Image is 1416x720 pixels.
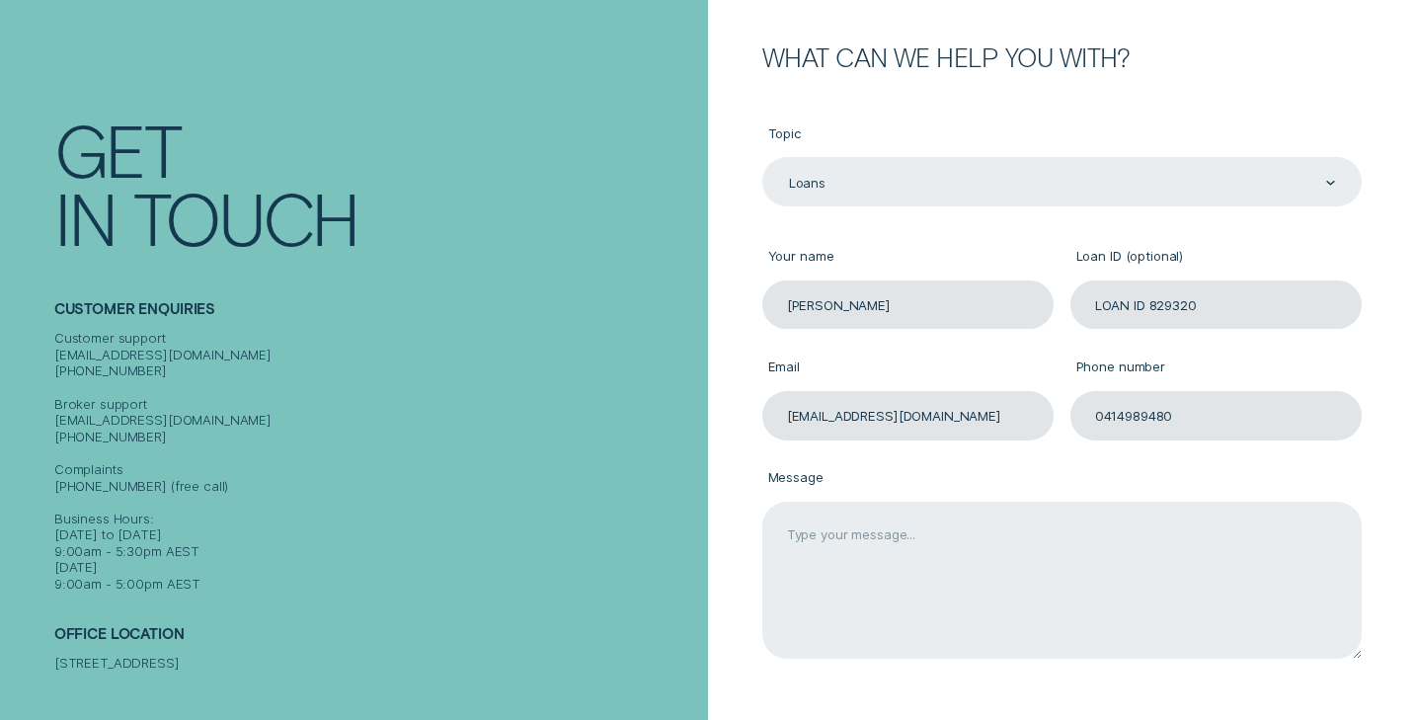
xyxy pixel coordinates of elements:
[789,175,826,192] div: Loans
[1070,346,1362,391] label: Phone number
[54,115,700,252] h1: Get In Touch
[54,300,700,330] h2: Customer Enquiries
[1070,235,1362,280] label: Loan ID (optional)
[54,655,700,672] div: [STREET_ADDRESS]
[54,183,116,251] div: In
[54,330,700,593] div: Customer support [EMAIL_ADDRESS][DOMAIN_NAME] [PHONE_NUMBER] Broker support [EMAIL_ADDRESS][DOMAI...
[762,45,1362,70] h2: What can we help you with?
[54,115,181,183] div: Get
[762,456,1362,502] label: Message
[54,625,700,655] h2: Office Location
[762,235,1054,280] label: Your name
[133,183,357,251] div: Touch
[762,346,1054,391] label: Email
[762,113,1362,158] label: Topic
